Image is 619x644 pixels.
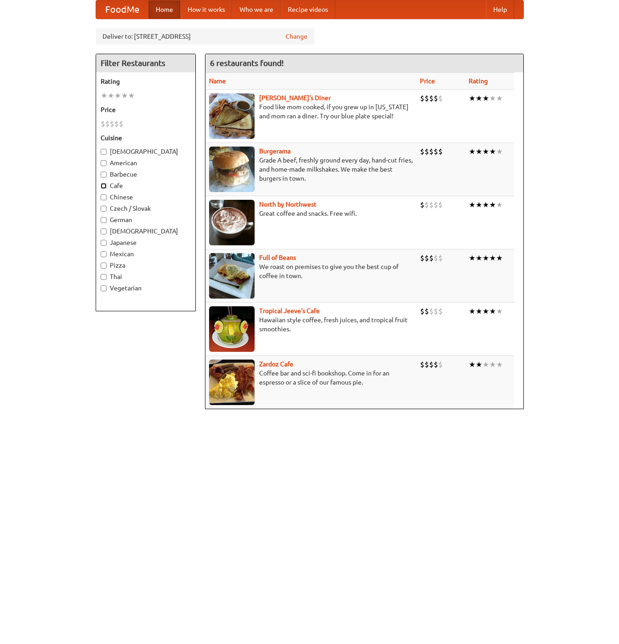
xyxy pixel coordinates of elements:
[209,315,413,334] p: Hawaiian style coffee, fresh juices, and tropical fruit smoothies.
[486,0,514,19] a: Help
[438,360,443,370] li: $
[489,93,496,103] li: ★
[259,147,291,155] a: Burgerama
[489,306,496,316] li: ★
[425,200,429,210] li: $
[489,360,496,370] li: ★
[209,147,255,192] img: burgerama.jpg
[101,105,191,114] h5: Price
[429,93,434,103] li: $
[209,77,226,85] a: Name
[438,147,443,157] li: $
[438,253,443,263] li: $
[101,272,191,281] label: Thai
[209,369,413,387] p: Coffee bar and sci-fi bookshop. Come in for an espresso or a slice of our famous pie.
[96,0,148,19] a: FoodMe
[476,306,482,316] li: ★
[101,263,107,269] input: Pizza
[101,119,105,129] li: $
[101,193,191,202] label: Chinese
[101,227,191,236] label: [DEMOGRAPHIC_DATA]
[476,93,482,103] li: ★
[209,209,413,218] p: Great coffee and snacks. Free wifi.
[496,253,503,263] li: ★
[232,0,281,19] a: Who we are
[259,360,293,368] a: Zardoz Cafe
[259,307,320,314] b: Tropical Jeeve's Cafe
[429,200,434,210] li: $
[101,149,107,155] input: [DEMOGRAPHIC_DATA]
[209,102,413,121] p: Food like mom cooked, if you grew up in [US_STATE] and mom ran a diner. Try our blue plate special!
[148,0,180,19] a: Home
[434,147,438,157] li: $
[101,284,191,293] label: Vegetarian
[469,93,476,103] li: ★
[420,93,425,103] li: $
[259,94,331,101] a: [PERSON_NAME]'s Diner
[101,217,107,223] input: German
[420,147,425,157] li: $
[101,249,191,259] label: Mexican
[209,93,255,139] img: sallys.jpg
[259,254,296,261] a: Full of Beans
[434,360,438,370] li: $
[420,200,425,210] li: $
[101,238,191,247] label: Japanese
[209,200,255,245] img: north.jpg
[496,306,503,316] li: ★
[121,91,128,101] li: ★
[96,54,195,72] h4: Filter Restaurants
[101,160,107,166] input: American
[101,204,191,213] label: Czech / Slovak
[101,228,107,234] input: [DEMOGRAPHIC_DATA]
[469,253,476,263] li: ★
[482,360,489,370] li: ★
[438,200,443,210] li: $
[434,200,438,210] li: $
[420,306,425,316] li: $
[496,147,503,157] li: ★
[489,253,496,263] li: ★
[429,360,434,370] li: $
[476,360,482,370] li: ★
[209,253,255,299] img: beans.jpg
[476,200,482,210] li: ★
[119,119,123,129] li: $
[209,360,255,405] img: zardoz.jpg
[96,28,314,45] div: Deliver to: [STREET_ADDRESS]
[425,360,429,370] li: $
[429,253,434,263] li: $
[420,253,425,263] li: $
[107,91,114,101] li: ★
[429,147,434,157] li: $
[114,91,121,101] li: ★
[496,93,503,103] li: ★
[114,119,119,129] li: $
[425,253,429,263] li: $
[425,147,429,157] li: $
[128,91,135,101] li: ★
[489,147,496,157] li: ★
[101,91,107,101] li: ★
[476,147,482,157] li: ★
[209,262,413,280] p: We roast on premises to give you the best cup of coffee in town.
[101,172,107,177] input: Barbecue
[101,240,107,246] input: Japanese
[101,215,191,224] label: German
[434,253,438,263] li: $
[438,306,443,316] li: $
[101,274,107,280] input: Thai
[101,194,107,200] input: Chinese
[469,200,476,210] li: ★
[425,306,429,316] li: $
[476,253,482,263] li: ★
[101,181,191,190] label: Cafe
[180,0,232,19] a: How it works
[469,306,476,316] li: ★
[110,119,114,129] li: $
[496,200,503,210] li: ★
[101,285,107,291] input: Vegetarian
